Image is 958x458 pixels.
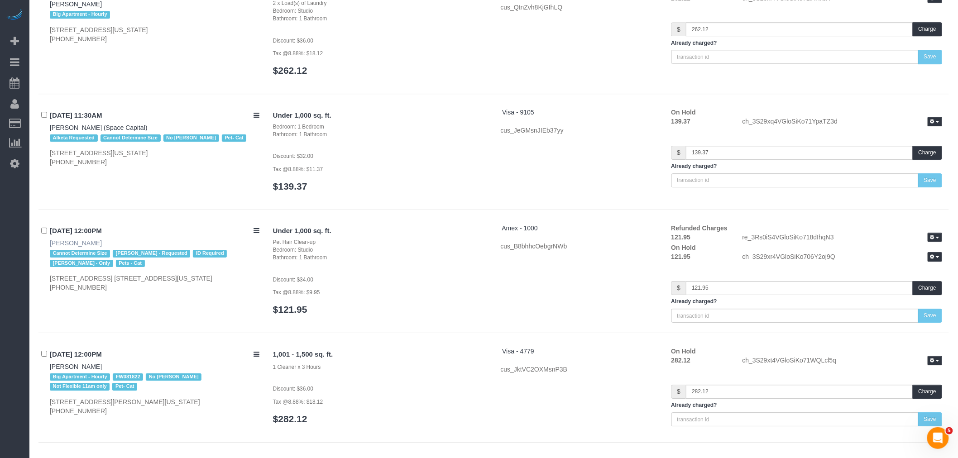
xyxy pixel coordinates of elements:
[671,118,691,125] strong: 139.37
[671,402,942,408] h5: Already charged?
[501,126,658,135] div: cus_JeGMsnJIEb37yy
[50,260,113,267] span: [PERSON_NAME] - Only
[501,3,658,12] div: cus_QtnZvh8KjGIhLQ
[273,227,487,235] h4: Under 1,000 sq. ft.
[501,365,658,374] div: cus_JktVC2OXMsnP3B
[927,427,949,449] iframe: Intercom live chat
[50,371,259,393] div: Tags
[50,383,110,390] span: Not Flexible 11am only
[193,250,227,257] span: ID Required
[50,9,259,20] div: Tags
[671,281,686,295] span: $
[502,109,534,116] a: Visa - 9105
[50,351,259,358] h4: [DATE] 12:00PM
[502,348,534,355] a: Visa - 4779
[273,131,487,138] div: Bathroom: 1 Bathroom
[671,163,942,169] h5: Already charged?
[913,385,942,399] button: Charge
[50,250,110,257] span: Cannot Determine Size
[50,284,107,291] hm-ph: [PHONE_NUMBER]
[101,134,161,142] span: Cannot Determine Size
[113,373,143,381] span: FW081822
[913,22,942,36] button: Charge
[273,50,323,57] small: Tax @8.88%: $18.12
[273,414,307,424] a: $282.12
[273,15,487,23] div: Bathroom: 1 Bathroom
[671,253,691,260] strong: 121.95
[50,11,110,18] span: Big Apartment - Hourly
[273,364,321,370] small: 1 Cleaner x 3 Hours
[50,407,107,415] hm-ph: [PHONE_NUMBER]
[501,242,658,251] div: cus_B8bhhcOebgrNWb
[671,224,728,232] strong: Refunded Charges
[671,357,691,364] strong: 282.12
[273,239,487,246] div: Pet Hair Clean-up
[671,412,919,426] input: transaction id
[671,309,919,323] input: transaction id
[113,250,190,257] span: [PERSON_NAME] - Requested
[50,148,259,167] div: [STREET_ADDRESS][US_STATE]
[671,244,696,251] strong: On Hold
[273,166,323,172] small: Tax @8.88%: $11.37
[913,281,942,295] button: Charge
[736,233,949,243] div: re_3Rs0iS4VGloSiKo718dIhqN3
[50,134,98,142] span: Alketa Requested
[273,386,313,392] small: Discount: $36.00
[50,239,102,247] a: [PERSON_NAME]
[502,224,538,232] a: Amex - 1000
[50,227,259,235] h4: [DATE] 12:00PM
[273,65,307,76] a: $262.12
[50,124,148,131] a: [PERSON_NAME] (Space Capital)
[671,348,696,355] strong: On Hold
[273,277,313,283] small: Discount: $34.00
[50,158,107,166] hm-ph: [PHONE_NUMBER]
[273,181,307,191] a: $139.37
[50,248,259,269] div: Tags
[671,109,696,116] strong: On Hold
[50,373,110,381] span: Big Apartment - Hourly
[222,134,247,142] span: Pet- Cat
[273,254,487,262] div: Bathroom: 1 Bathroom
[273,399,323,405] small: Tax @8.88%: $18.12
[116,260,145,267] span: Pets - Cat
[671,146,686,160] span: $
[273,289,320,296] small: Tax @8.88%: $9.95
[273,38,313,44] small: Discount: $36.00
[671,22,686,36] span: $
[671,234,691,241] strong: 121.95
[163,134,219,142] span: No [PERSON_NAME]
[112,383,137,390] span: Pet- Cat
[273,7,487,15] div: Bedroom: Studio
[273,123,487,131] div: Bedroom: 1 Bedroom
[5,9,24,22] img: Automaid Logo
[50,132,259,144] div: Tags
[913,146,942,160] button: Charge
[671,173,919,187] input: transaction id
[273,112,487,119] h4: Under 1,000 sq. ft.
[50,0,102,8] a: [PERSON_NAME]
[273,304,307,315] a: $121.95
[50,112,259,119] h4: [DATE] 11:30AM
[273,246,487,254] div: Bedroom: Studio
[946,427,953,434] span: 5
[273,351,487,358] h4: 1,001 - 1,500 sq. ft.
[50,274,259,292] div: [STREET_ADDRESS] [STREET_ADDRESS][US_STATE]
[50,397,259,415] div: [STREET_ADDRESS][PERSON_NAME][US_STATE]
[671,299,942,305] h5: Already charged?
[50,363,102,370] a: [PERSON_NAME]
[736,117,949,128] div: ch_3S29xq4VGloSiKo71YpaTZ3d
[50,25,259,43] div: [STREET_ADDRESS][US_STATE]
[736,356,949,367] div: ch_3S29xt4VGloSiKo71WQLcl5q
[671,385,686,399] span: $
[273,153,313,159] small: Discount: $32.00
[50,35,107,43] hm-ph: [PHONE_NUMBER]
[146,373,201,381] span: No [PERSON_NAME]
[671,50,919,64] input: transaction id
[736,252,949,263] div: ch_3S29xr4VGloSiKo706Y2oj9Q
[671,40,942,46] h5: Already charged?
